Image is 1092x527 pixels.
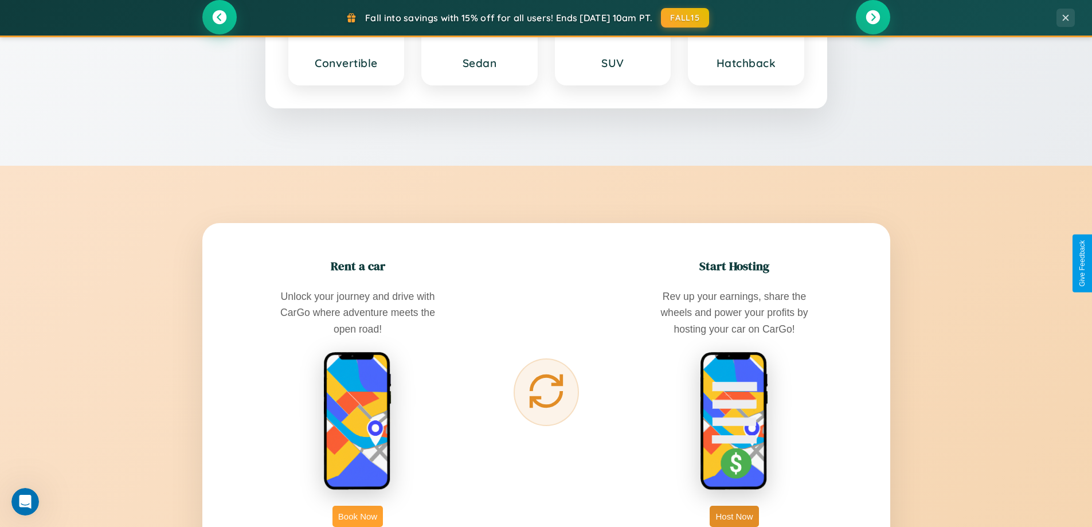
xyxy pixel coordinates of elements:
iframe: Intercom live chat [11,488,39,516]
h3: Hatchback [700,56,792,70]
img: host phone [700,352,769,491]
img: rent phone [323,352,392,491]
h2: Rent a car [331,257,385,274]
p: Rev up your earnings, share the wheels and power your profits by hosting your car on CarGo! [648,288,820,337]
button: Book Now [332,506,383,527]
button: FALL15 [661,8,709,28]
p: Unlock your journey and drive with CarGo where adventure meets the open road! [272,288,444,337]
span: Fall into savings with 15% off for all users! Ends [DATE] 10am PT. [365,12,652,24]
h3: SUV [567,56,659,70]
button: Host Now [710,506,758,527]
h3: Convertible [301,56,392,70]
h3: Sedan [434,56,525,70]
div: Give Feedback [1078,240,1086,287]
h2: Start Hosting [699,257,769,274]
